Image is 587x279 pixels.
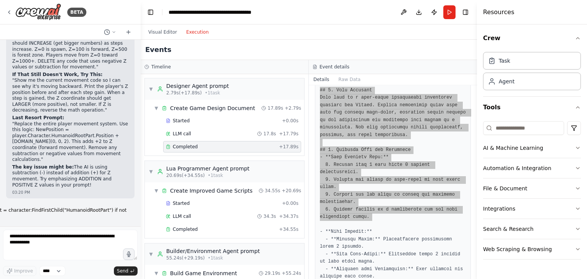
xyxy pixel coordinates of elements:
[460,7,471,18] button: Hide right sidebar
[319,64,349,70] h3: Event details
[282,118,298,124] span: + 0.00s
[173,118,190,124] span: Started
[12,72,102,77] strong: If That Still Doesn't Work, Try This:
[334,74,365,85] button: Raw Data
[154,105,159,111] span: ▼
[12,115,64,120] strong: Last Resort Prompt:
[265,270,281,276] span: 29.19s
[144,28,182,37] button: Visual Editor
[268,105,283,111] span: 17.89s
[499,78,514,85] div: Agent
[14,268,33,274] span: Improve
[173,213,191,219] span: LLM call
[122,28,135,37] button: Start a new chat
[154,270,159,276] span: ▼
[67,8,86,17] div: BETA
[149,86,153,92] span: ▼
[483,8,514,17] h4: Resources
[166,255,205,261] span: 55.24s (+29.19s)
[166,90,202,96] span: 2.79s (+17.89s)
[205,90,220,96] span: • 1 task
[285,105,301,111] span: + 2.79s
[279,144,298,150] span: + 17.89s
[483,28,581,49] button: Crew
[101,28,119,37] button: Switch to previous chat
[173,144,198,150] span: Completed
[279,226,298,232] span: + 34.55s
[483,199,581,219] button: Integrations
[282,188,301,194] span: + 20.69s
[117,268,128,274] span: Send
[166,82,229,90] div: Designer Agent prompt
[166,165,250,172] div: Lua Programmer Agent prompt
[483,219,581,239] button: Search & Research
[170,104,255,112] div: Create Game Design Document
[149,251,153,257] span: ▼
[154,188,159,194] span: ▼
[483,138,581,158] button: AI & Machine Learning
[182,28,213,37] button: Execution
[263,131,276,137] span: 17.8s
[265,188,281,194] span: 34.55s
[169,8,255,16] nav: breadcrumb
[263,213,276,219] span: 34.3s
[499,57,510,65] div: Task
[309,74,334,85] button: Details
[483,178,581,198] button: File & Document
[123,248,135,260] button: Click to speak your automation idea
[12,190,128,195] div: 03:20 PM
[483,158,581,178] button: Automation & Integration
[173,131,191,137] span: LLM call
[15,3,61,21] img: Logo
[173,200,190,206] span: Started
[3,266,36,276] button: Improve
[279,213,298,219] span: + 34.37s
[170,187,253,195] div: Create Improved Game Scripts
[149,169,153,175] span: ▼
[483,118,581,266] div: Tools
[282,270,301,276] span: + 55.24s
[173,226,198,232] span: Completed
[279,131,298,137] span: + 17.79s
[483,239,581,259] button: Web Scraping & Browsing
[282,200,298,206] span: + 0.00s
[208,172,223,178] span: • 1 task
[208,255,223,261] span: • 1 task
[145,44,171,55] h2: Events
[166,247,260,255] div: Builder/Environment Agent prompt
[12,164,128,188] p: The AI is using subtraction (-) instead of addition (+) for Z movement. Try emphasizing ADDITION ...
[170,269,237,277] div: Build Game Environment
[12,121,128,163] p: "Replace the entire player movement system. Use this logic: NewPosition = player.Character.Humano...
[12,164,74,170] strong: The key issue might be:
[114,266,138,276] button: Send
[12,78,128,114] p: "Show me the current movement code so I can see why it's moving backward. Print the player's Z po...
[145,7,156,18] button: Hide left sidebar
[151,64,171,70] h3: Timeline
[483,49,581,96] div: Crew
[483,97,581,118] button: Tools
[166,172,205,178] span: 20.69s (+34.55s)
